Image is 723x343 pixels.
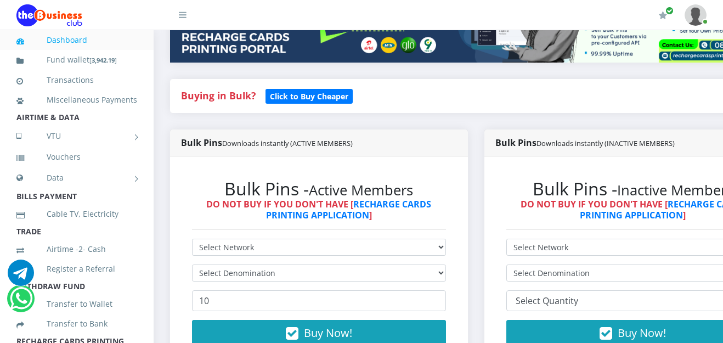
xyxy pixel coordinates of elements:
[665,7,674,15] span: Renew/Upgrade Subscription
[16,47,137,73] a: Fund wallet[3,942.19]
[16,164,137,192] a: Data
[659,11,667,20] i: Renew/Upgrade Subscription
[10,294,32,312] a: Chat for support
[16,87,137,113] a: Miscellaneous Payments
[685,4,707,26] img: User
[309,181,413,200] small: Active Members
[16,201,137,227] a: Cable TV, Electricity
[222,138,353,148] small: Downloads instantly (ACTIVE MEMBERS)
[181,89,256,102] strong: Buying in Bulk?
[536,138,675,148] small: Downloads instantly (INACTIVE MEMBERS)
[16,68,137,93] a: Transactions
[89,56,117,64] small: [ ]
[266,89,353,102] a: Click to Buy Cheaper
[206,198,431,221] strong: DO NOT BUY IF YOU DON'T HAVE [ ]
[16,237,137,262] a: Airtime -2- Cash
[192,290,446,311] input: Enter Quantity
[92,56,115,64] b: 3,942.19
[16,122,137,150] a: VTU
[192,178,446,199] h2: Bulk Pins -
[16,4,82,26] img: Logo
[266,198,432,221] a: RECHARGE CARDS PRINTING APPLICATION
[16,144,137,170] a: Vouchers
[270,91,348,102] b: Click to Buy Cheaper
[618,325,666,340] span: Buy Now!
[16,256,137,282] a: Register a Referral
[8,268,34,286] a: Chat for support
[495,137,675,149] strong: Bulk Pins
[16,291,137,317] a: Transfer to Wallet
[16,311,137,336] a: Transfer to Bank
[16,27,137,53] a: Dashboard
[304,325,352,340] span: Buy Now!
[181,137,353,149] strong: Bulk Pins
